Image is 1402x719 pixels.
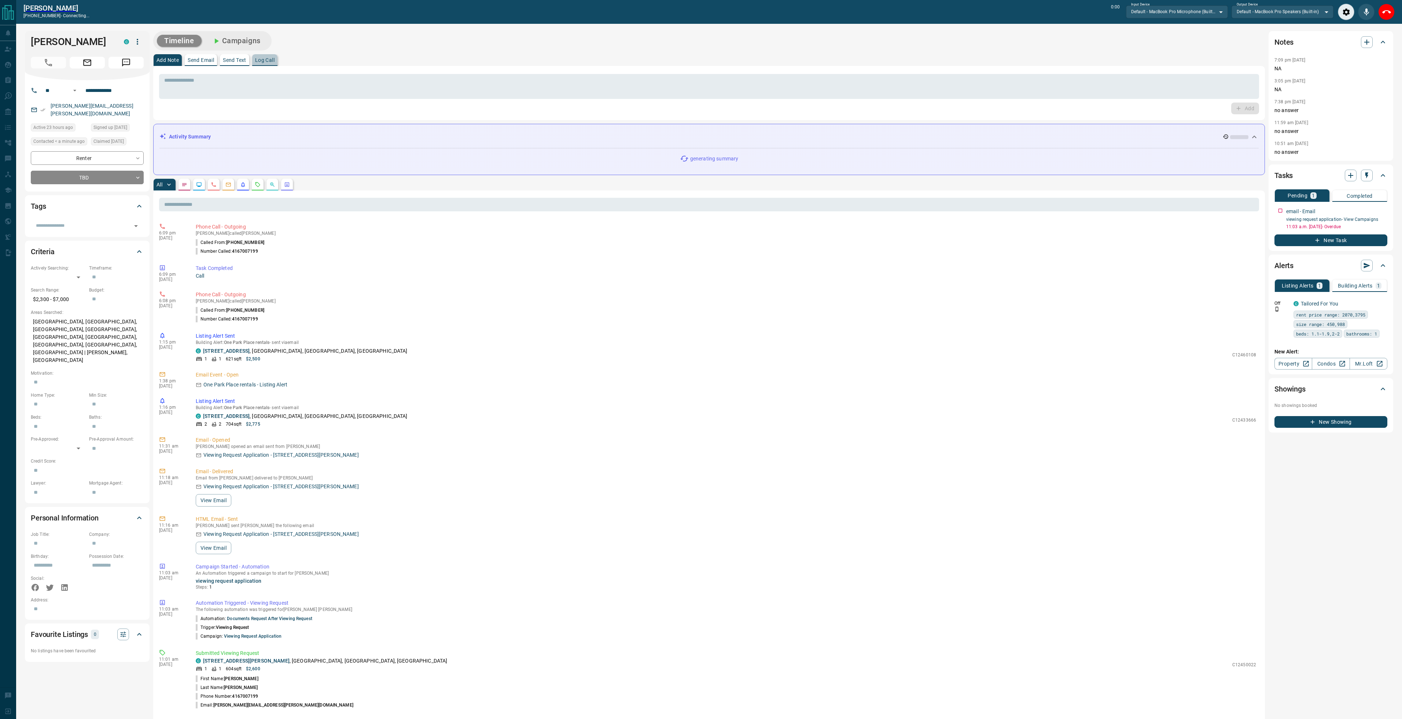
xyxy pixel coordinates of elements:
a: [STREET_ADDRESS] [203,413,250,419]
p: Job Title: [31,531,85,538]
p: 3:05 pm [DATE] [1274,78,1306,84]
p: Viewing Request Application - [STREET_ADDRESS][PERSON_NAME] [203,530,359,538]
div: Tags [31,197,144,215]
label: Output Device [1237,2,1258,7]
p: NA [1274,86,1387,93]
a: Mr.Loft [1350,358,1387,370]
svg: Push Notification Only [1274,307,1280,312]
p: [PERSON_NAME] called [PERSON_NAME] [196,231,1256,236]
p: 621 sqft [226,356,242,362]
button: Timeline [157,35,202,47]
span: Email [70,57,105,68]
p: [DATE] [159,303,185,308]
a: Condos [1312,358,1350,370]
p: 7:38 pm [DATE] [1274,99,1306,104]
p: Actively Searching: [31,265,85,271]
p: 1 [1377,283,1380,288]
p: Email Event - Open [196,371,1256,379]
button: Open [131,221,141,231]
p: 2 [219,421,221,427]
p: No showings booked [1274,402,1387,409]
p: Task Completed [196,264,1256,272]
h2: Showings [1274,383,1306,395]
a: [PERSON_NAME] [23,4,89,12]
p: Mortgage Agent: [89,480,144,486]
div: Tasks [1274,167,1387,184]
span: 4167007199 [232,249,258,254]
p: All [157,182,162,187]
svg: Listing Alerts [240,182,246,188]
p: 11:18 am [159,475,185,480]
h1: [PERSON_NAME] [31,36,113,48]
span: Viewing Request [216,625,249,630]
p: Viewing Request Application - [STREET_ADDRESS][PERSON_NAME] [203,483,359,490]
svg: Requests [255,182,261,188]
p: Listing Alert Sent [196,332,1256,340]
p: 1 [219,356,221,362]
p: Pre-Approval Amount: [89,436,144,442]
div: Mon Oct 13 2025 [31,123,87,134]
div: Criteria [31,243,144,260]
span: [PHONE_NUMBER] [226,240,264,245]
a: Tailored For You [1301,301,1338,307]
p: 604 sqft [226,666,242,672]
p: 2 [205,421,207,427]
div: condos.ca [196,414,201,419]
a: Property [1274,358,1312,370]
p: Automation: [196,615,312,622]
span: [PHONE_NUMBER] [226,308,264,313]
p: no answer [1274,107,1387,114]
p: $2,600 [246,666,260,672]
p: [PERSON_NAME] opened an email sent from [PERSON_NAME] [196,444,1256,449]
p: 1:15 pm [159,340,185,345]
p: [DATE] [159,480,185,485]
p: 704 sqft [226,421,242,427]
p: Pending [1288,193,1307,198]
p: Min Size: [89,392,144,399]
p: Send Email [188,58,214,63]
span: size range: 450,988 [1296,320,1345,328]
p: 10:51 am [DATE] [1274,141,1308,146]
p: Completed [1347,193,1373,199]
p: Steps: [196,584,1256,590]
div: Audio Settings [1338,4,1354,20]
p: Phone Number: [196,693,258,700]
div: Favourite Listings0 [31,626,144,643]
div: condos.ca [196,658,201,663]
p: 6:08 pm [159,298,185,303]
p: Number Called: [196,248,258,255]
a: viewing request application [224,634,281,639]
div: condos.ca [196,348,201,353]
p: Pre-Approved: [31,436,85,442]
p: Motivation: [31,370,144,377]
span: Contacted < a minute ago [33,138,85,145]
p: 1 [205,666,207,672]
p: 1 [205,356,207,362]
h2: Favourite Listings [31,629,88,640]
label: Input Device [1131,2,1150,7]
p: Submitted Viewing Request [196,649,1256,657]
h2: Personal Information [31,512,99,524]
p: First Name: [196,675,258,682]
p: Areas Searched: [31,309,144,316]
p: [DATE] [159,345,185,350]
p: C12460108 [1232,352,1256,358]
p: Log Call [255,58,275,63]
a: [STREET_ADDRESS] [203,348,250,354]
p: Phone Call - Outgoing [196,223,1256,231]
p: 11:01 am [159,657,185,662]
span: Claimed [DATE] [93,138,124,145]
a: [PERSON_NAME][EMAIL_ADDRESS][PERSON_NAME][DOMAIN_NAME] [51,103,133,116]
p: [PERSON_NAME] sent [PERSON_NAME] the following email [196,523,1256,528]
svg: Email Verified [40,107,45,112]
svg: Emails [225,182,231,188]
span: 4167007199 [232,316,258,322]
div: Mute [1358,4,1375,20]
p: [GEOGRAPHIC_DATA], [GEOGRAPHIC_DATA], [GEOGRAPHIC_DATA], [GEOGRAPHIC_DATA], [GEOGRAPHIC_DATA], [G... [31,316,144,366]
p: Listing Alert Sent [196,397,1256,405]
a: documents request after viewing request [227,616,312,621]
span: rent price range: 2070,3795 [1296,311,1365,318]
span: bathrooms: 1 [1346,330,1377,337]
p: Beds: [31,414,85,420]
